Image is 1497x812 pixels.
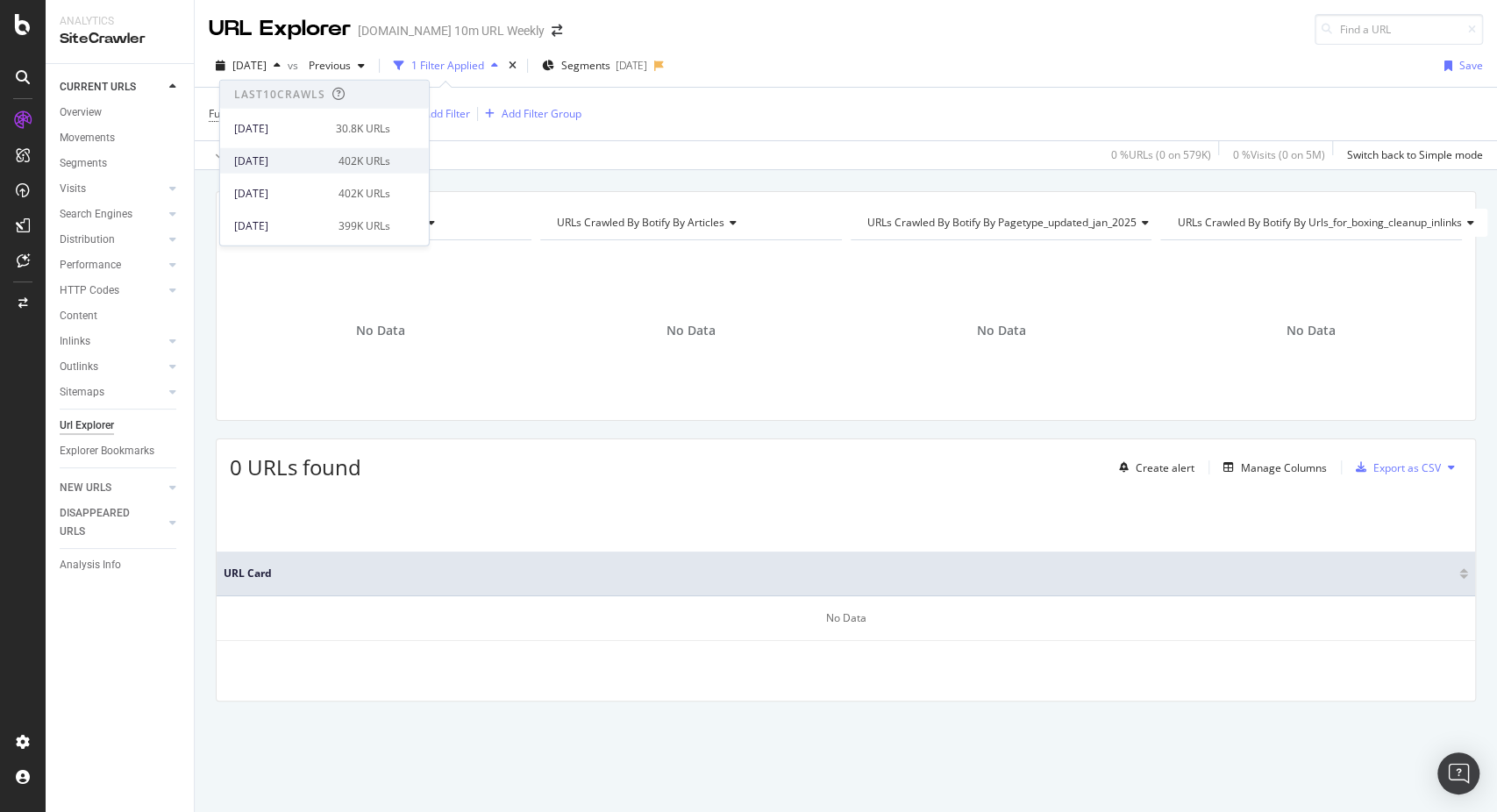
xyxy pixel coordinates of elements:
div: CURRENT URLS [60,78,136,96]
div: [DOMAIN_NAME] 10m URL Weekly [358,22,545,39]
div: 0 % Visits ( 0 on 5M ) [1233,147,1325,162]
button: Create alert [1112,453,1194,481]
div: Sitemaps [60,383,104,402]
div: Content [60,307,97,325]
div: times [505,57,520,75]
span: No Data [1287,322,1336,339]
span: URLs Crawled By Botify By urls_for_boxing_cleanup_inlinks [1177,215,1461,230]
h4: URLs Crawled By Botify By urls_for_boxing_cleanup_inlinks [1173,209,1487,237]
div: Manage Columns [1241,460,1327,475]
a: Content [60,307,182,325]
div: Add Filter [424,106,470,121]
div: Inlinks [60,332,90,351]
span: 0 URLs found [230,452,361,481]
span: 2025 Apr. 6th [232,58,267,73]
div: Save [1459,58,1483,73]
button: Previous [302,52,372,80]
a: Explorer Bookmarks [60,442,182,460]
div: Create alert [1136,460,1194,475]
div: 402K URLs [339,185,390,201]
span: URLs Crawled By Botify By articles [557,215,724,230]
a: Sitemaps [60,383,164,402]
div: SiteCrawler [60,29,180,49]
div: Outlinks [60,358,98,376]
span: URL Card [224,566,1455,581]
div: HTTP Codes [60,281,119,300]
div: Visits [60,180,86,198]
div: arrow-right-arrow-left [552,25,562,37]
div: Performance [60,256,121,274]
div: Segments [60,154,107,173]
input: Find a URL [1315,14,1483,45]
a: CURRENT URLS [60,78,164,96]
span: vs [288,58,302,73]
div: 1 Filter Applied [411,58,484,73]
div: URL Explorer [209,14,351,44]
div: Last 10 Crawls [234,87,325,102]
span: No Data [667,322,716,339]
div: [DATE] [234,153,328,168]
span: Segments [561,58,610,73]
a: Movements [60,129,182,147]
button: Save [1437,52,1483,80]
div: 399K URLs [339,217,390,233]
a: Visits [60,180,164,198]
h4: URLs Crawled By Botify By pagetype_updated_jan_2025 [864,209,1163,237]
div: Overview [60,103,102,122]
a: Inlinks [60,332,164,351]
div: Explorer Bookmarks [60,442,154,460]
a: Url Explorer [60,417,182,435]
h4: URLs Crawled By Botify By articles [553,209,826,237]
a: DISAPPEARED URLS [60,504,164,541]
div: Analysis Info [60,556,121,574]
div: Export as CSV [1373,460,1441,475]
span: Previous [302,58,351,73]
div: Movements [60,129,115,147]
div: 402K URLs [339,153,390,168]
button: Switch back to Simple mode [1340,141,1483,169]
div: [DATE] [234,217,328,233]
div: NEW URLS [60,479,111,497]
a: Overview [60,103,182,122]
div: [DATE] [234,185,328,201]
div: Open Intercom Messenger [1437,752,1479,794]
a: Search Engines [60,205,164,224]
div: Switch back to Simple mode [1347,147,1483,162]
div: Add Filter Group [502,106,581,121]
a: Outlinks [60,358,164,376]
div: DISAPPEARED URLS [60,504,148,541]
div: [DATE] [234,120,325,136]
button: [DATE] [209,52,288,80]
button: Segments[DATE] [535,52,654,80]
div: Distribution [60,231,115,249]
a: Analysis Info [60,556,182,574]
span: Full URL [209,106,247,121]
a: Segments [60,154,182,173]
span: URLs Crawled By Botify By pagetype_updated_jan_2025 [867,215,1137,230]
button: 1 Filter Applied [387,52,505,80]
div: Url Explorer [60,417,114,435]
a: Distribution [60,231,164,249]
button: Manage Columns [1216,457,1327,478]
a: NEW URLS [60,479,164,497]
button: Add Filter [400,103,470,125]
button: Add Filter Group [478,103,581,125]
span: No Data [356,322,405,339]
div: 0 % URLs ( 0 on 579K ) [1111,147,1211,162]
div: Search Engines [60,205,132,224]
div: 30.8K URLs [336,120,390,136]
div: [DATE] [616,58,647,73]
a: Performance [60,256,164,274]
div: Analytics [60,14,180,29]
div: No Data [217,596,1475,641]
span: No Data [976,322,1025,339]
button: Export as CSV [1349,453,1441,481]
button: Apply [209,141,260,169]
a: HTTP Codes [60,281,164,300]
